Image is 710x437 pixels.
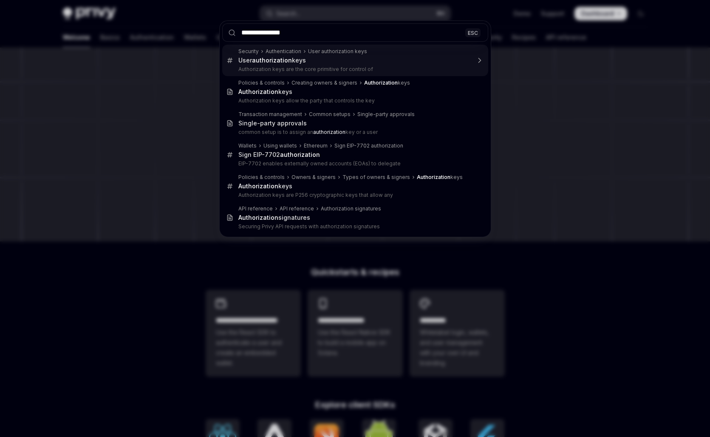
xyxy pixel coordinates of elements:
p: EIP-7702 enables externally owned accounts (EOAs) to delegate [238,160,470,167]
div: keys [364,79,410,86]
div: Policies & controls [238,79,285,86]
div: Wallets [238,142,257,149]
div: API reference [280,205,314,212]
div: Single-party approvals [238,119,307,127]
div: keys [238,182,292,190]
div: keys [238,88,292,96]
b: Authorization [238,88,278,95]
p: common setup is to assign an key or a user [238,129,470,136]
b: Authorization [417,174,450,180]
div: User keys [238,57,306,64]
div: Sign EIP-7702 authorization [334,142,403,149]
p: Authorization keys are P256 cryptographic keys that allow any [238,192,470,199]
b: Authorization [238,214,278,221]
div: Common setups [309,111,351,118]
b: authorization [313,129,345,135]
div: Transaction management [238,111,302,118]
div: Types of owners & signers [342,174,410,181]
b: authorization [280,151,320,158]
div: keys [417,174,463,181]
b: Authorization [364,79,398,86]
p: Securing Privy API requests with authorization signatures [238,223,470,230]
div: Single-party approvals [357,111,415,118]
p: Authorization keys are the core primitive for control of [238,66,470,73]
div: Owners & signers [291,174,336,181]
div: Policies & controls [238,174,285,181]
div: Sign EIP-7702 [238,151,320,159]
div: Creating owners & signers [291,79,357,86]
div: Ethereum [304,142,328,149]
b: authorization [252,57,292,64]
div: ESC [465,28,481,37]
div: Security [238,48,259,55]
div: Authentication [266,48,301,55]
div: signatures [238,214,310,221]
div: Authorization signatures [321,205,381,212]
div: API reference [238,205,273,212]
p: Authorization keys allow the party that controls the key [238,97,470,104]
div: Using wallets [263,142,297,149]
div: User authorization keys [308,48,367,55]
b: Authorization [238,182,278,190]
